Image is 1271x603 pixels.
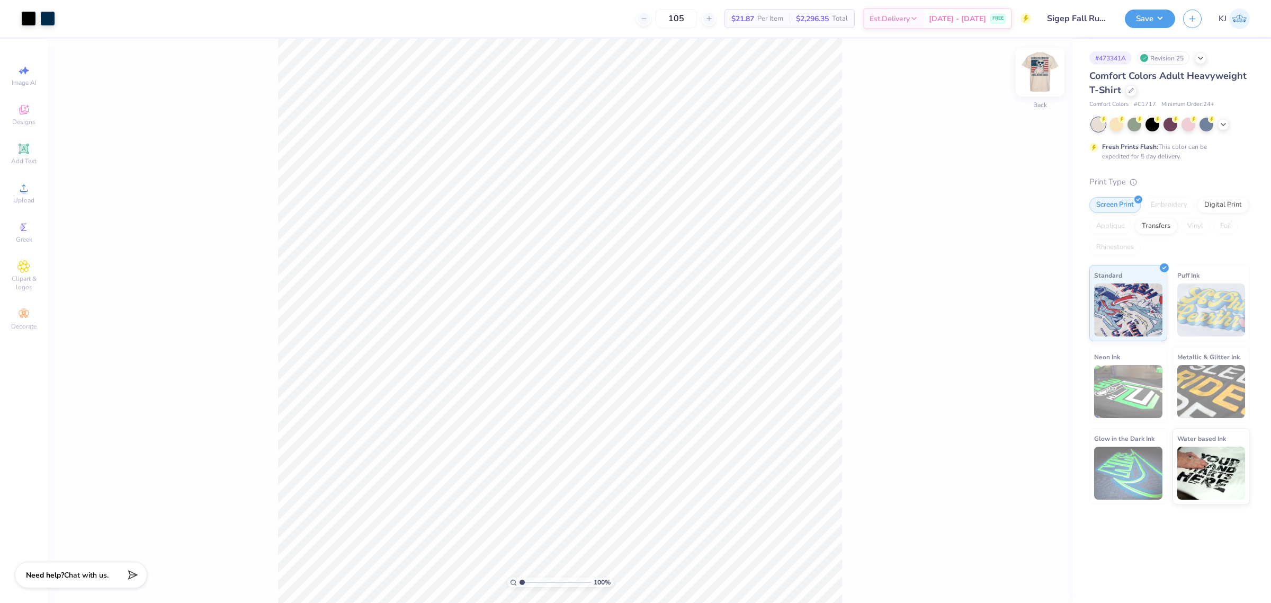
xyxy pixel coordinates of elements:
[1219,13,1227,25] span: KJ
[731,13,754,24] span: $21.87
[26,570,64,580] strong: Need help?
[5,274,42,291] span: Clipart & logos
[1177,433,1226,444] span: Water based Ink
[1094,351,1120,362] span: Neon Ink
[1177,365,1246,418] img: Metallic & Glitter Ink
[1125,10,1175,28] button: Save
[1229,8,1250,29] img: Kendra Jingco
[1134,100,1156,109] span: # C1717
[594,578,611,587] span: 100 %
[1213,218,1238,234] div: Foil
[1161,100,1214,109] span: Minimum Order: 24 +
[1102,143,1158,151] strong: Fresh Prints Flash:
[1144,197,1194,213] div: Embroidery
[11,157,37,165] span: Add Text
[12,78,37,87] span: Image AI
[1089,218,1132,234] div: Applique
[1089,240,1141,255] div: Rhinestones
[1094,365,1162,418] img: Neon Ink
[1177,447,1246,500] img: Water based Ink
[656,9,697,28] input: – –
[1177,283,1246,336] img: Puff Ink
[1094,283,1162,336] img: Standard
[1019,51,1061,93] img: Back
[11,322,37,331] span: Decorate
[13,196,34,205] span: Upload
[1177,351,1240,362] span: Metallic & Glitter Ink
[1102,142,1232,161] div: This color can be expedited for 5 day delivery.
[12,118,35,126] span: Designs
[1135,218,1177,234] div: Transfers
[1197,197,1249,213] div: Digital Print
[1137,51,1189,65] div: Revision 25
[870,13,910,24] span: Est. Delivery
[1177,270,1200,281] span: Puff Ink
[1033,100,1047,110] div: Back
[1089,69,1247,96] span: Comfort Colors Adult Heavyweight T-Shirt
[1039,8,1117,29] input: Untitled Design
[929,13,986,24] span: [DATE] - [DATE]
[1089,100,1129,109] span: Comfort Colors
[64,570,109,580] span: Chat with us.
[796,13,829,24] span: $2,296.35
[757,13,783,24] span: Per Item
[832,13,848,24] span: Total
[1219,8,1250,29] a: KJ
[16,235,32,244] span: Greek
[1089,197,1141,213] div: Screen Print
[1089,51,1132,65] div: # 473341A
[992,15,1004,22] span: FREE
[1180,218,1210,234] div: Vinyl
[1094,270,1122,281] span: Standard
[1089,176,1250,188] div: Print Type
[1094,433,1154,444] span: Glow in the Dark Ink
[1094,447,1162,500] img: Glow in the Dark Ink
